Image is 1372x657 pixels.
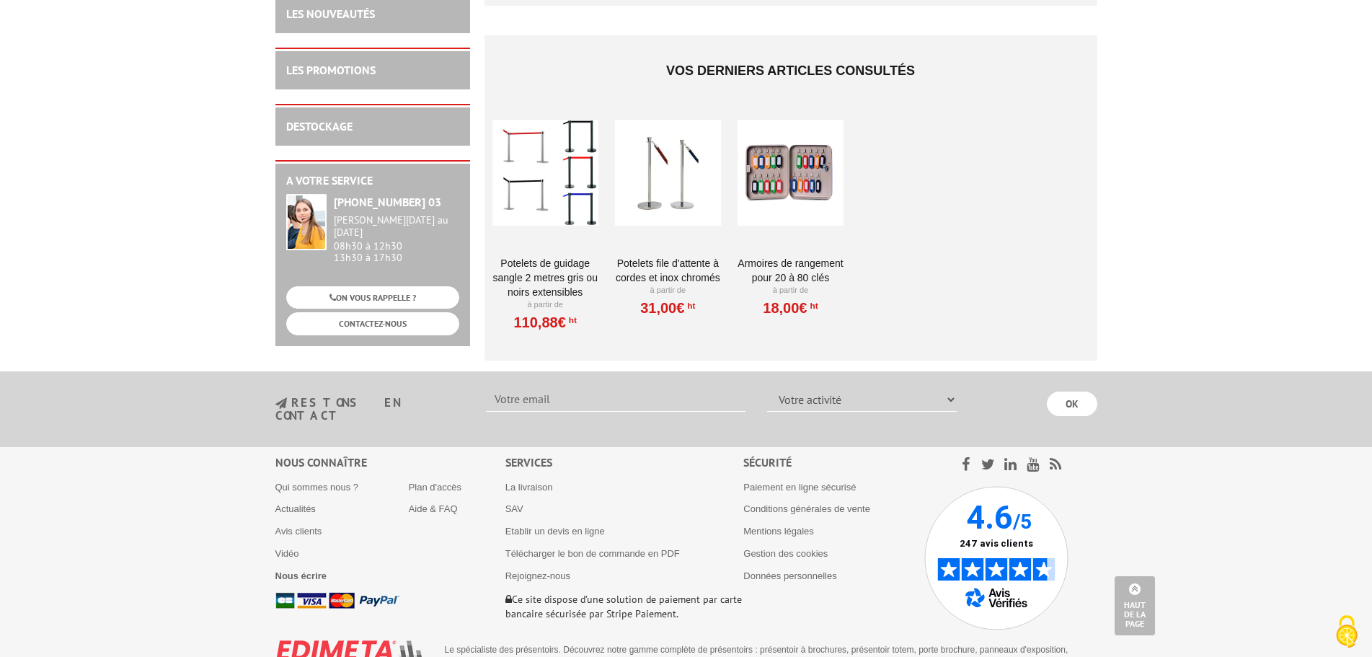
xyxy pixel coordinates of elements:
span: Vos derniers articles consultés [666,63,915,78]
h2: A votre service [286,175,459,188]
a: POTELETS DE GUIDAGE SANGLE 2 METRES GRIS OU NOIRS EXTENSIBLEs [492,256,598,299]
img: widget-service.jpg [286,194,327,250]
a: Potelets file d'attente à cordes et Inox Chromés [615,256,721,285]
a: Données personnelles [743,570,836,581]
a: Plan d'accès [409,482,461,493]
a: DESTOCKAGE [286,119,353,133]
sup: HT [684,301,695,311]
div: Services [505,454,744,471]
p: Ce site dispose d’une solution de paiement par carte bancaire sécurisée par Stripe Paiement. [505,592,744,621]
a: Conditions générales de vente [743,503,870,514]
input: OK [1047,392,1097,416]
div: 08h30 à 12h30 13h30 à 17h30 [334,214,459,264]
a: Qui sommes nous ? [275,482,359,493]
a: Rejoignez-nous [505,570,570,581]
img: Avis Vérifiés - 4.6 sur 5 - 247 avis clients [924,486,1068,630]
button: Cookies (fenêtre modale) [1322,608,1372,657]
h3: restons en contact [275,397,465,422]
a: ON VOUS RAPPELLE ? [286,286,459,309]
p: À partir de [492,299,598,311]
div: Nous connaître [275,454,505,471]
a: Etablir un devis en ligne [505,526,605,537]
a: Armoires de rangement pour 20 à 80 clés [738,256,844,285]
a: La livraison [505,482,553,493]
a: Aide & FAQ [409,503,458,514]
a: CONTACTEZ-NOUS [286,312,459,335]
strong: [PHONE_NUMBER] 03 [334,195,441,209]
sup: HT [566,315,577,325]
a: SAV [505,503,523,514]
a: Haut de la page [1115,576,1155,635]
a: Télécharger le bon de commande en PDF [505,548,680,559]
a: LES PROMOTIONS [286,63,376,77]
a: Actualités [275,503,316,514]
a: 31,00€HT [640,304,695,312]
div: [PERSON_NAME][DATE] au [DATE] [334,214,459,239]
img: newsletter.jpg [275,397,287,410]
a: 18,00€HT [763,304,818,312]
p: À partir de [738,285,844,296]
p: À partir de [615,285,721,296]
a: 110,88€HT [513,318,576,327]
a: Avis clients [275,526,322,537]
a: Paiement en ligne sécurisé [743,482,856,493]
a: Nous écrire [275,570,327,581]
a: Gestion des cookies [743,548,828,559]
sup: HT [807,301,818,311]
a: Vidéo [275,548,299,559]
img: Cookies (fenêtre modale) [1329,614,1365,650]
input: Votre email [486,387,745,412]
div: Sécurité [743,454,924,471]
a: Mentions légales [743,526,814,537]
a: LES NOUVEAUTÉS [286,6,375,21]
